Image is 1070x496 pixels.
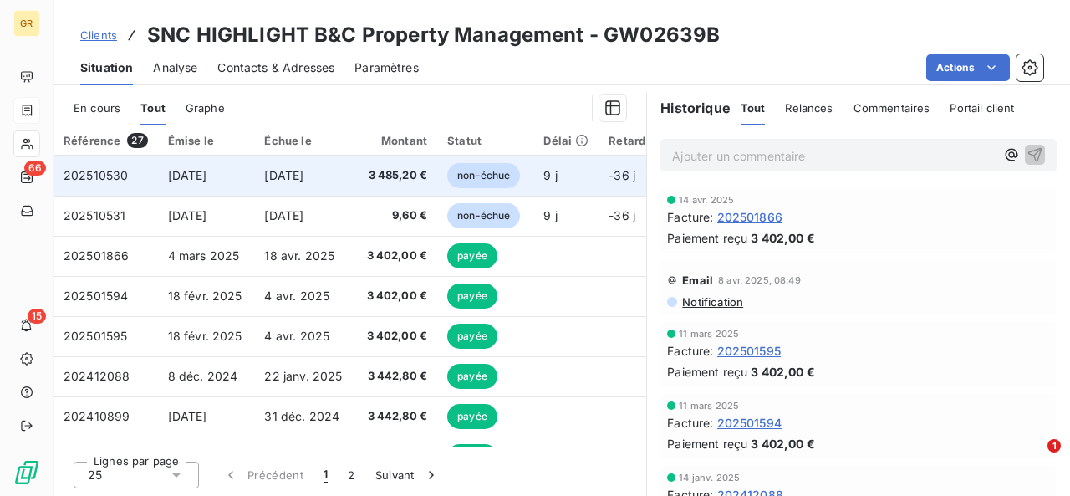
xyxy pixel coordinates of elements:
[264,248,334,263] span: 18 avr. 2025
[64,329,127,343] span: 202501595
[667,435,747,453] span: Paiement reçu
[80,27,117,43] a: Clients
[338,458,364,493] button: 2
[679,195,734,205] span: 14 avr. 2025
[609,134,662,147] div: Retard
[74,101,120,115] span: En cours
[667,229,747,247] span: Paiement reçu
[80,28,117,42] span: Clients
[64,289,128,303] span: 202501594
[447,163,520,188] span: non-échue
[447,284,497,309] span: payée
[217,59,334,76] span: Contacts & Adresses
[362,248,427,264] span: 3 402,00 €
[264,329,329,343] span: 4 avr. 2025
[679,329,739,339] span: 11 mars 2025
[717,208,782,226] span: 202501866
[64,369,130,383] span: 202412088
[447,203,520,228] span: non-échue
[447,404,497,429] span: payée
[64,168,128,182] span: 202510530
[28,309,46,324] span: 15
[186,101,225,115] span: Graphe
[264,134,342,147] div: Échue le
[13,10,40,37] div: GR
[324,467,328,483] span: 1
[362,328,427,345] span: 3 402,00 €
[168,168,207,182] span: [DATE]
[717,342,781,360] span: 202501595
[168,208,207,222] span: [DATE]
[667,342,713,360] span: Facture :
[168,289,242,303] span: 18 févr. 2025
[680,295,743,309] span: Notification
[362,207,427,224] span: 9,60 €
[751,435,815,453] span: 3 402,00 €
[667,414,713,432] span: Facture :
[785,101,833,115] span: Relances
[853,101,930,115] span: Commentaires
[447,243,497,268] span: payée
[447,364,497,389] span: payée
[64,248,129,263] span: 202501866
[718,275,801,285] span: 8 avr. 2025, 08:49
[679,473,740,483] span: 14 janv. 2025
[950,101,1014,115] span: Portail client
[88,467,102,483] span: 25
[679,401,739,411] span: 11 mars 2025
[212,458,313,493] button: Précédent
[264,168,303,182] span: [DATE]
[64,133,148,148] div: Référence
[647,98,731,118] h6: Historique
[168,134,245,147] div: Émise le
[313,458,338,493] button: 1
[447,134,523,147] div: Statut
[667,208,713,226] span: Facture :
[168,409,207,423] span: [DATE]
[362,288,427,304] span: 3 402,00 €
[13,459,40,486] img: Logo LeanPay
[751,363,815,381] span: 3 402,00 €
[717,414,782,432] span: 202501594
[1013,439,1053,479] iframe: Intercom live chat
[80,59,133,76] span: Situation
[140,101,166,115] span: Tout
[362,134,427,147] div: Montant
[264,409,339,423] span: 31 déc. 2024
[543,168,557,182] span: 9 j
[64,409,130,423] span: 202410899
[447,444,497,469] span: payée
[609,168,635,182] span: -36 j
[64,208,125,222] span: 202510531
[147,20,720,50] h3: SNC HIGHLIGHT B&C Property Management - GW02639B
[354,59,419,76] span: Paramètres
[264,369,342,383] span: 22 janv. 2025
[24,161,46,176] span: 66
[264,289,329,303] span: 4 avr. 2025
[168,369,238,383] span: 8 déc. 2024
[1047,439,1061,453] span: 1
[168,329,242,343] span: 18 févr. 2025
[153,59,197,76] span: Analyse
[168,248,240,263] span: 4 mars 2025
[741,101,766,115] span: Tout
[362,408,427,425] span: 3 442,80 €
[751,229,815,247] span: 3 402,00 €
[926,54,1010,81] button: Actions
[543,134,588,147] div: Délai
[127,133,147,148] span: 27
[264,208,303,222] span: [DATE]
[682,274,713,287] span: Email
[362,167,427,184] span: 3 485,20 €
[365,458,450,493] button: Suivant
[667,363,747,381] span: Paiement reçu
[543,208,557,222] span: 9 j
[362,368,427,385] span: 3 442,80 €
[447,324,497,349] span: payée
[609,208,635,222] span: -36 j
